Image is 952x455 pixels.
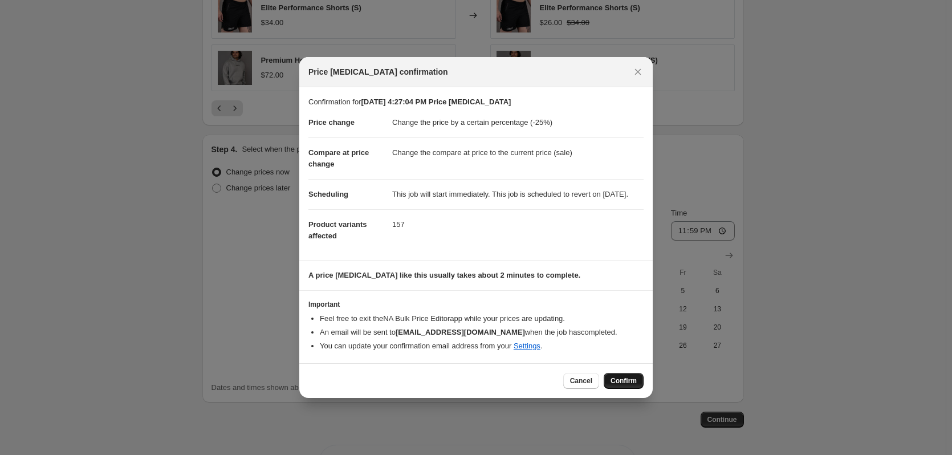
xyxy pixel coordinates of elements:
li: You can update your confirmation email address from your . [320,340,644,352]
p: Confirmation for [308,96,644,108]
span: Price change [308,118,355,127]
li: Feel free to exit the NA Bulk Price Editor app while your prices are updating. [320,313,644,324]
span: Cancel [570,376,592,385]
dd: Change the compare at price to the current price (sale) [392,137,644,168]
span: Scheduling [308,190,348,198]
dd: 157 [392,209,644,239]
span: Compare at price change [308,148,369,168]
b: [DATE] 4:27:04 PM Price [MEDICAL_DATA] [361,97,511,106]
button: Close [630,64,646,80]
span: Confirm [611,376,637,385]
li: An email will be sent to when the job has completed . [320,327,644,338]
button: Cancel [563,373,599,389]
button: Confirm [604,373,644,389]
h3: Important [308,300,644,309]
dd: Change the price by a certain percentage (-25%) [392,108,644,137]
span: Product variants affected [308,220,367,240]
span: Price [MEDICAL_DATA] confirmation [308,66,448,78]
dd: This job will start immediately. This job is scheduled to revert on [DATE]. [392,179,644,209]
b: A price [MEDICAL_DATA] like this usually takes about 2 minutes to complete. [308,271,580,279]
b: [EMAIL_ADDRESS][DOMAIN_NAME] [396,328,525,336]
a: Settings [514,342,540,350]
